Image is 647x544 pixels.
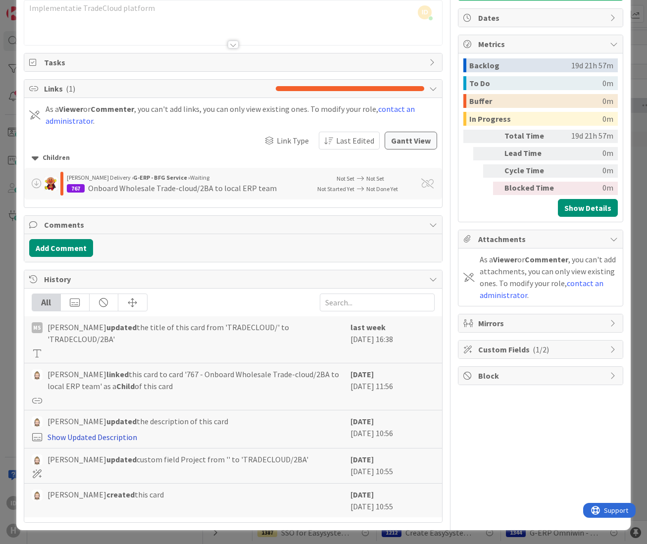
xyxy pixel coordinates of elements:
[602,76,613,90] div: 0m
[317,185,354,193] span: Not Started Yet
[32,416,43,427] img: Rv
[350,454,374,464] b: [DATE]
[46,103,438,127] div: As a or , you can't add links, you can only view existing ones. To modify your role, .
[319,132,380,149] button: Last Edited
[32,454,43,465] img: Rv
[478,317,605,329] span: Mirrors
[32,152,435,163] div: Children
[366,175,384,182] span: Not Set
[350,415,435,443] div: [DATE] 10:56
[88,182,277,194] div: Onboard Wholesale Trade-cloud/2BA to local ERP team
[504,147,559,160] div: Lead Time
[469,76,602,90] div: To Do
[469,112,602,126] div: In Progress
[106,416,137,426] b: updated
[48,453,308,465] span: [PERSON_NAME] custom field Project from '' to 'TRADECLOUD/2BA'
[478,344,605,355] span: Custom Fields
[106,369,129,379] b: linked
[469,58,571,72] div: Backlog
[504,164,559,178] div: Cycle Time
[116,381,135,391] b: Child
[350,416,374,426] b: [DATE]
[48,415,228,427] span: [PERSON_NAME] the description of this card
[48,321,346,345] span: [PERSON_NAME] the title of this card from 'TRADECLOUD/' to 'TRADECLOUD/2BA'
[350,489,435,512] div: [DATE] 10:55
[533,345,549,354] span: ( 1/2 )
[91,104,134,114] b: Commenter
[480,253,618,301] div: As a or , you can't add attachments, you can only view existing ones. To modify your role, .
[320,294,435,311] input: Search...
[32,294,61,311] div: All
[350,322,386,332] b: last week
[571,58,613,72] div: 19d 21h 57m
[350,369,374,379] b: [DATE]
[337,175,354,182] span: Not Set
[478,12,605,24] span: Dates
[44,83,271,95] span: Links
[469,94,602,108] div: Buffer
[32,322,43,333] div: MS
[350,368,435,405] div: [DATE] 11:56
[32,490,43,500] img: Rv
[350,453,435,478] div: [DATE] 10:55
[67,174,133,181] span: [PERSON_NAME] Delivery ›
[48,489,164,500] span: [PERSON_NAME] this card
[504,130,559,143] div: Total Time
[478,370,605,382] span: Block
[66,84,75,94] span: ( 1 )
[190,174,209,181] span: Waiting
[44,177,58,191] img: LC
[21,1,45,13] span: Support
[563,182,613,195] div: 0m
[133,174,190,181] b: G-ERP - BFG Service ›
[29,2,438,14] p: Implementatie TradeCloud platform
[44,56,425,68] span: Tasks
[59,104,83,114] b: Viewer
[493,254,517,264] b: Viewer
[563,130,613,143] div: 19d 21h 57m
[504,182,559,195] div: Blocked Time
[106,322,137,332] b: updated
[418,5,432,19] span: ID
[48,368,346,392] span: [PERSON_NAME] this card to card '767 - Onboard Wholesale Trade-cloud/2BA to local ERP team' as a ...
[350,321,435,358] div: [DATE] 16:38
[106,454,137,464] b: updated
[602,112,613,126] div: 0m
[478,233,605,245] span: Attachments
[106,490,135,499] b: created
[48,432,137,442] a: Show Updated Description
[478,38,605,50] span: Metrics
[67,184,85,193] div: 767
[385,132,437,149] button: Gantt View
[558,199,618,217] button: Show Details
[602,94,613,108] div: 0m
[563,147,613,160] div: 0m
[525,254,568,264] b: Commenter
[336,135,374,147] span: Last Edited
[563,164,613,178] div: 0m
[277,135,309,147] span: Link Type
[44,219,425,231] span: Comments
[366,185,398,193] span: Not Done Yet
[44,273,425,285] span: History
[350,490,374,499] b: [DATE]
[29,239,93,257] button: Add Comment
[32,369,43,380] img: Rv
